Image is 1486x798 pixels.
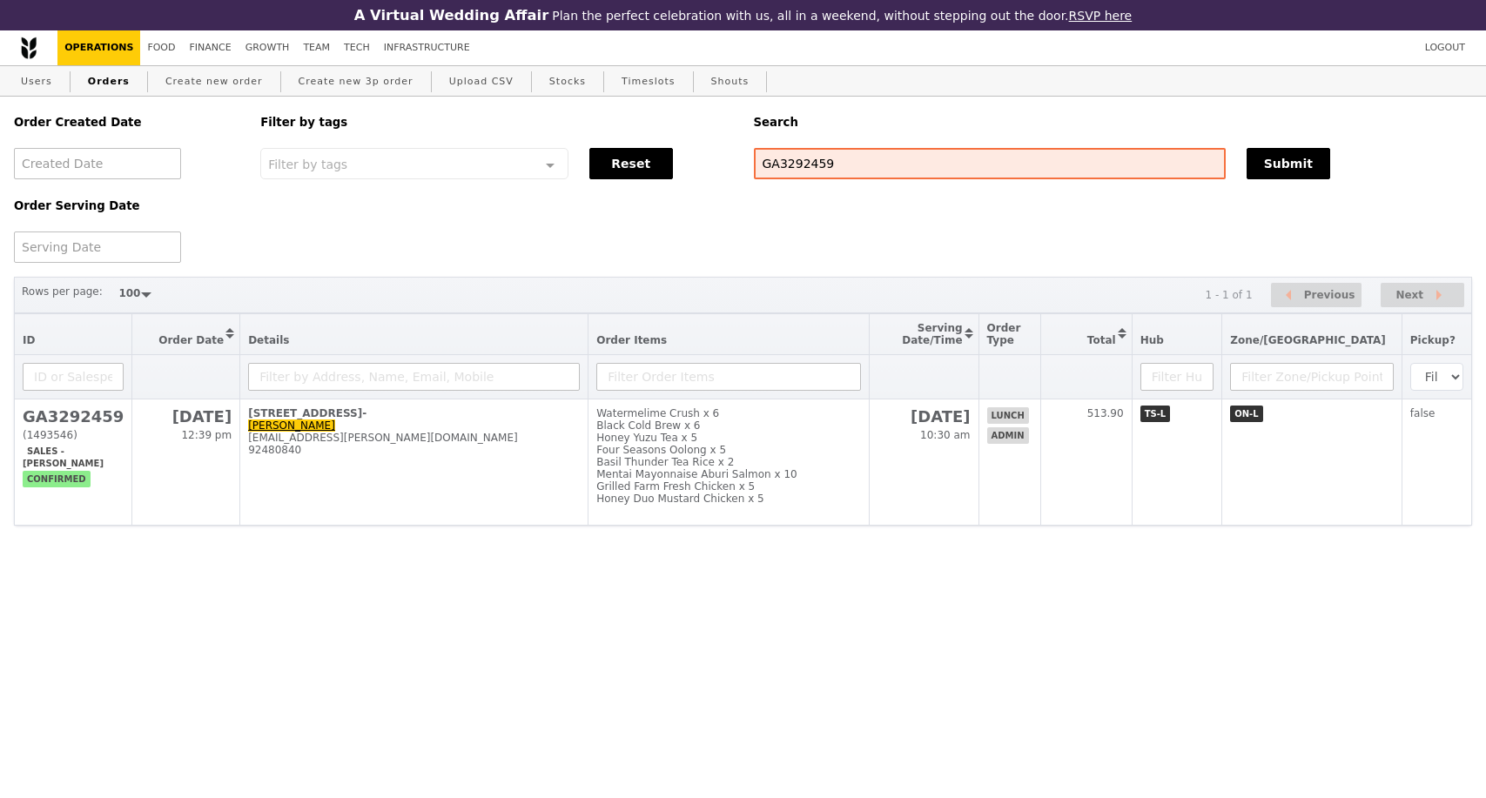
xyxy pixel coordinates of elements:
input: Filter Hub [1140,363,1214,391]
a: Orders [81,66,137,97]
a: Stocks [542,66,593,97]
div: Honey Yuzu Tea x 5 [596,432,860,444]
h3: A Virtual Wedding Affair [354,7,548,23]
h5: Order Created Date [14,116,239,129]
span: Filter by tags [268,156,347,171]
span: Pickup? [1410,334,1456,346]
div: 92480840 [248,444,580,456]
button: Previous [1271,283,1362,308]
button: Submit [1247,148,1330,179]
div: Black Cold Brew x 6 [596,419,860,432]
a: RSVP here [1069,9,1133,23]
span: 12:39 pm [181,429,232,441]
div: Basil Thunder Tea Rice x 2 [596,456,860,468]
span: 10:30 am [920,429,970,441]
h2: [DATE] [877,407,971,426]
span: Next [1395,285,1423,305]
span: ID [23,334,35,346]
h5: Filter by tags [260,116,732,129]
input: Filter by Address, Name, Email, Mobile [248,363,580,391]
a: Create new 3p order [292,66,420,97]
a: Infrastructure [377,30,477,65]
span: Hub [1140,334,1164,346]
h5: Search [754,116,1473,129]
span: Zone/[GEOGRAPHIC_DATA] [1230,334,1386,346]
a: Logout [1418,30,1472,65]
a: Users [14,66,59,97]
div: Honey Duo Mustard Chicken x 5 [596,493,860,505]
h2: GA3292459 [23,407,124,426]
span: false [1410,407,1436,419]
input: Serving Date [14,231,181,263]
span: TS-L [1140,406,1171,422]
div: (1493546) [23,429,124,441]
span: Previous [1304,285,1355,305]
span: Order Type [987,322,1021,346]
span: 513.90 [1087,407,1124,419]
span: confirmed [23,471,91,487]
div: Four Seasons Oolong x 5 [596,444,860,456]
a: Create new order [158,66,270,97]
span: Order Items [596,334,667,346]
a: Shouts [704,66,756,97]
div: Mentai Mayonnaise Aburi Salmon x 10 [596,468,860,480]
div: [EMAIL_ADDRESS][PERSON_NAME][DOMAIN_NAME] [248,432,580,444]
a: Timeslots [615,66,682,97]
button: Reset [589,148,673,179]
a: Growth [239,30,297,65]
div: Grilled Farm Fresh Chicken x 5 [596,480,860,493]
span: Details [248,334,289,346]
input: Search any field [754,148,1226,179]
img: Grain logo [21,37,37,59]
input: Filter Order Items [596,363,860,391]
button: Next [1381,283,1464,308]
a: Operations [57,30,140,65]
a: Finance [183,30,239,65]
span: admin [987,427,1029,444]
a: Food [140,30,182,65]
a: Upload CSV [442,66,521,97]
a: Tech [337,30,377,65]
span: lunch [987,407,1029,424]
span: Sales - [PERSON_NAME] [23,443,108,472]
input: Created Date [14,148,181,179]
input: Filter Zone/Pickup Point [1230,363,1394,391]
h5: Order Serving Date [14,199,239,212]
span: ON-L [1230,406,1262,422]
h2: [DATE] [140,407,232,426]
div: 1 - 1 of 1 [1205,289,1252,301]
label: Rows per page: [22,283,103,300]
input: ID or Salesperson name [23,363,124,391]
div: Watermelime Crush x 6 [596,407,860,419]
div: [STREET_ADDRESS]- [248,407,580,419]
a: [PERSON_NAME] [248,419,335,432]
a: Team [296,30,337,65]
div: Plan the perfect celebration with us, all in a weekend, without stepping out the door. [248,7,1239,23]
